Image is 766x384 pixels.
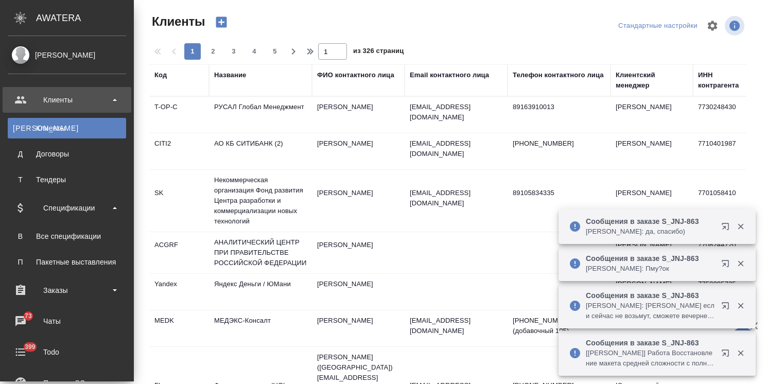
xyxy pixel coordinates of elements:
[410,70,489,80] div: Email контактного лица
[616,18,700,34] div: split button
[149,183,209,219] td: SK
[214,70,246,80] div: Название
[149,97,209,133] td: T-OP-C
[730,348,751,358] button: Закрыть
[19,311,38,321] span: 73
[693,97,753,133] td: 7730248430
[13,149,121,159] div: Договоры
[209,274,312,310] td: Яндекс Деньги / ЮМани
[698,70,747,91] div: ИНН контрагента
[715,295,740,320] button: Открыть в новой вкладке
[586,226,715,237] p: [PERSON_NAME]: да, спасибо)
[730,301,751,310] button: Закрыть
[586,216,715,226] p: Сообщения в заказе S_JNJ-863
[209,133,312,169] td: АО КБ СИТИБАНК (2)
[36,8,134,28] div: AWATERA
[8,200,126,216] div: Спецификации
[209,232,312,273] td: АНАЛИТИЧЕСКИЙ ЦЕНТР ПРИ ПРАВИТЕЛЬСТВЕ РОССИЙСКОЙ ФЕДЕРАЦИИ
[13,123,121,133] div: Клиенты
[8,283,126,298] div: Заказы
[8,169,126,190] a: ТТендеры
[586,301,715,321] p: [PERSON_NAME]: [PERSON_NAME] если сейчас не возьмут, сможете вечернему менеджеру передать?
[513,138,605,149] p: [PHONE_NUMBER]
[149,310,209,346] td: MEDK
[13,174,121,185] div: Тендеры
[8,252,126,272] a: ППакетные выставления
[225,43,242,60] button: 3
[3,339,131,365] a: 399Todo
[715,216,740,241] button: Открыть в новой вкладке
[13,257,121,267] div: Пакетные выставления
[513,102,605,112] p: 89163910013
[715,253,740,278] button: Открыть в новой вкладке
[312,97,405,133] td: [PERSON_NAME]
[19,342,42,352] span: 399
[317,70,394,80] div: ФИО контактного лица
[8,92,126,108] div: Клиенты
[586,264,715,274] p: [PERSON_NAME]: Пму?ок
[513,316,605,336] p: [PHONE_NUMBER] (добавочный 105)
[8,49,126,61] div: [PERSON_NAME]
[700,13,725,38] span: Настроить таблицу
[209,310,312,346] td: МЕДЭКС-Консалт
[410,188,502,208] p: [EMAIL_ADDRESS][DOMAIN_NAME]
[8,226,126,247] a: ВВсе спецификации
[149,133,209,169] td: CITI2
[225,46,242,57] span: 3
[513,188,605,198] p: 89105834335
[410,316,502,336] p: [EMAIL_ADDRESS][DOMAIN_NAME]
[586,348,715,369] p: [[PERSON_NAME]] Работа Восстановление макета средней сложности с полным соответствием оформлению ...
[693,183,753,219] td: 7701058410
[8,118,126,138] a: [PERSON_NAME]Клиенты
[586,290,715,301] p: Сообщения в заказе S_JNJ-863
[13,231,121,241] div: Все спецификации
[312,274,405,310] td: [PERSON_NAME]
[209,97,312,133] td: РУСАЛ Глобал Менеджмент
[410,102,502,123] p: [EMAIL_ADDRESS][DOMAIN_NAME]
[8,313,126,329] div: Чаты
[410,138,502,159] p: [EMAIL_ADDRESS][DOMAIN_NAME]
[149,235,209,271] td: ACGRF
[267,46,283,57] span: 5
[513,70,604,80] div: Телефон контактного лица
[611,133,693,169] td: [PERSON_NAME]
[267,43,283,60] button: 5
[3,308,131,334] a: 73Чаты
[312,183,405,219] td: [PERSON_NAME]
[154,70,167,80] div: Код
[209,13,234,31] button: Создать
[693,133,753,169] td: 7710401987
[246,43,263,60] button: 4
[616,70,688,91] div: Клиентский менеджер
[586,253,715,264] p: Сообщения в заказе S_JNJ-863
[205,43,221,60] button: 2
[611,183,693,219] td: [PERSON_NAME]
[586,338,715,348] p: Сообщения в заказе S_JNJ-863
[725,16,746,36] span: Посмотреть информацию
[209,170,312,232] td: Некоммерческая организация Фонд развития Центра разработки и коммерциализации новых технологий
[312,310,405,346] td: [PERSON_NAME]
[611,97,693,133] td: [PERSON_NAME]
[730,222,751,231] button: Закрыть
[149,274,209,310] td: Yandex
[205,46,221,57] span: 2
[715,343,740,368] button: Открыть в новой вкладке
[312,235,405,271] td: [PERSON_NAME]
[730,259,751,268] button: Закрыть
[149,13,205,30] span: Клиенты
[312,133,405,169] td: [PERSON_NAME]
[246,46,263,57] span: 4
[353,45,404,60] span: из 326 страниц
[8,344,126,360] div: Todo
[8,144,126,164] a: ДДоговоры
